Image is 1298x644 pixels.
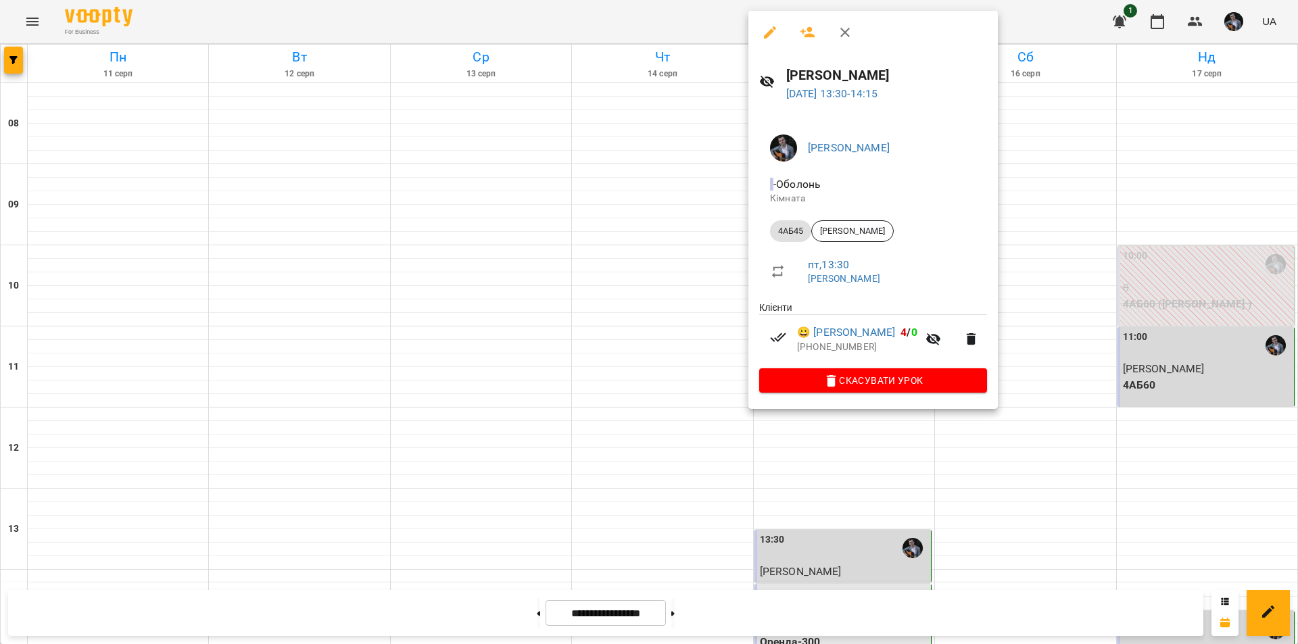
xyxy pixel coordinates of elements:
span: 4 [900,326,907,339]
a: пт , 13:30 [808,258,849,271]
span: [PERSON_NAME] [812,225,893,237]
p: Кімната [770,192,976,205]
span: Скасувати Урок [770,372,976,389]
a: [PERSON_NAME] [808,141,890,154]
img: d409717b2cc07cfe90b90e756120502c.jpg [770,134,797,162]
a: [PERSON_NAME] [808,273,880,284]
span: - Оболонь [770,178,823,191]
b: / [900,326,917,339]
h6: [PERSON_NAME] [786,65,988,86]
svg: Візит сплачено [770,329,786,345]
a: [DATE] 13:30-14:15 [786,87,878,100]
span: 4АБ45 [770,225,811,237]
ul: Клієнти [759,301,987,368]
span: 0 [911,326,917,339]
div: [PERSON_NAME] [811,220,894,242]
a: 😀 [PERSON_NAME] [797,324,895,341]
button: Скасувати Урок [759,368,987,393]
p: [PHONE_NUMBER] [797,341,917,354]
